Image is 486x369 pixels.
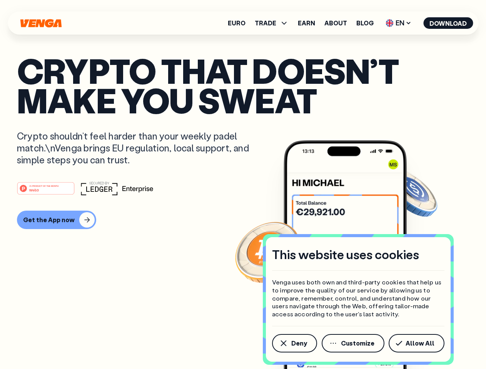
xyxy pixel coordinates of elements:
span: TRADE [255,18,289,28]
h4: This website uses cookies [272,246,419,263]
a: #1 PRODUCT OF THE MONTHWeb3 [17,186,75,196]
button: Get the App now [17,211,96,229]
tspan: Web3 [29,188,39,192]
p: Venga uses both own and third-party cookies that help us to improve the quality of our service by... [272,278,444,318]
a: Blog [356,20,374,26]
tspan: #1 PRODUCT OF THE MONTH [29,184,58,187]
p: Crypto that doesn’t make you sweat [17,56,469,115]
a: About [324,20,347,26]
a: Earn [298,20,315,26]
img: flag-uk [386,19,393,27]
svg: Home [19,19,62,28]
img: Bitcoin [234,217,303,286]
img: USDC coin [384,165,439,221]
button: Customize [322,334,384,352]
a: Get the App now [17,211,469,229]
span: EN [383,17,414,29]
span: Allow All [406,340,434,346]
button: Allow All [389,334,444,352]
p: Crypto shouldn’t feel harder than your weekly padel match.\nVenga brings EU regulation, local sup... [17,130,260,166]
div: Get the App now [23,216,75,224]
button: Download [423,17,473,29]
span: Customize [341,340,374,346]
span: TRADE [255,20,276,26]
a: Euro [228,20,246,26]
button: Deny [272,334,317,352]
span: Deny [291,340,307,346]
